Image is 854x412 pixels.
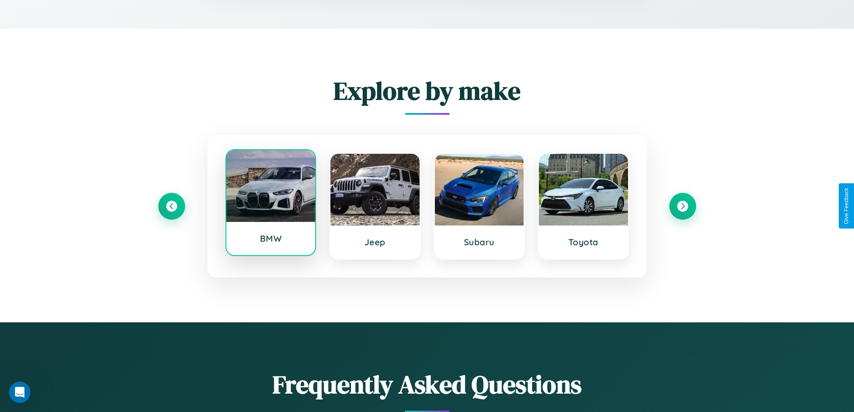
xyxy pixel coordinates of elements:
div: Give Feedback [843,188,850,224]
h3: Jeep [339,237,411,247]
iframe: Intercom live chat [9,382,30,403]
h2: Frequently Asked Questions [158,367,696,402]
h3: BMW [235,233,307,244]
h2: Explore by make [158,74,696,108]
h3: Toyota [548,237,619,247]
h3: Subaru [444,237,515,247]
